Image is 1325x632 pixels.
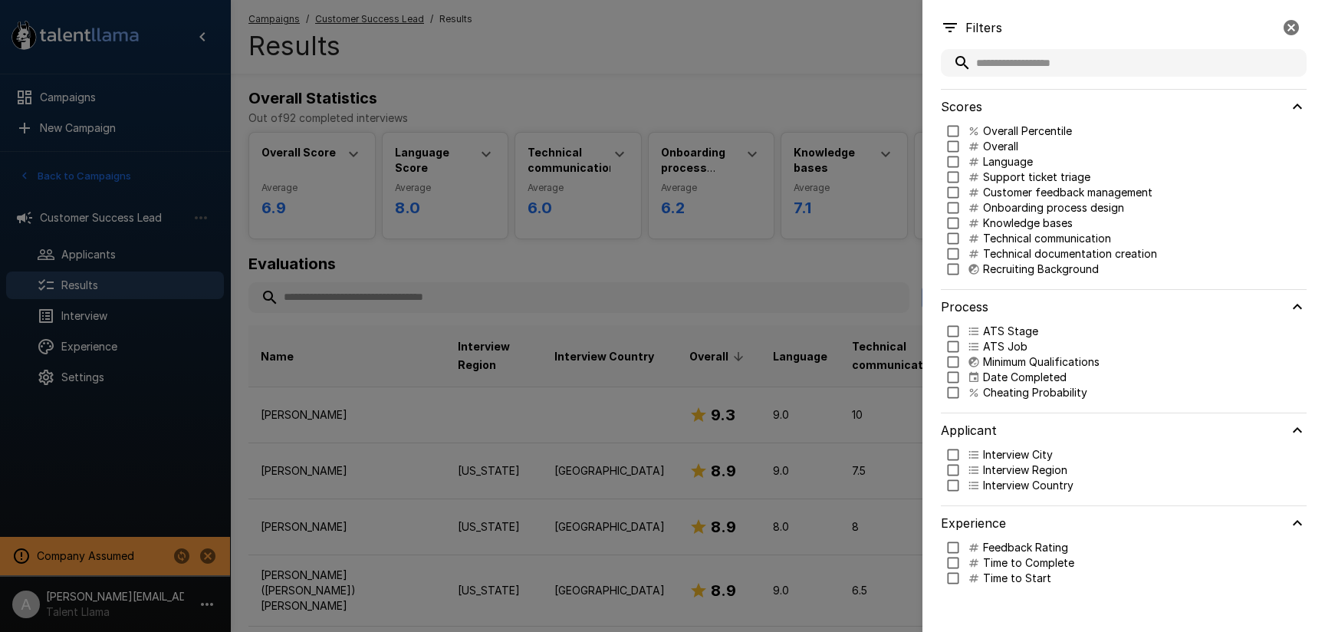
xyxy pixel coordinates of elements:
p: Recruiting Background [983,262,1099,277]
p: Customer feedback management [983,185,1152,200]
p: Interview Country [983,478,1073,493]
p: Technical documentation creation [983,246,1157,262]
p: Overall [983,139,1018,154]
p: Interview Region [983,462,1067,478]
p: Filters [965,18,1002,37]
p: Minimum Qualifications [983,354,1100,370]
p: Feedback Rating [983,540,1068,555]
p: Time to Complete [983,555,1074,571]
p: Date Completed [983,370,1067,385]
h6: Experience [941,512,1006,534]
h6: Applicant [941,420,997,441]
p: ATS Job [983,339,1027,354]
h6: Process [941,296,988,318]
p: ATS Stage [983,324,1038,339]
p: Time to Start [983,571,1051,586]
p: Overall Percentile [983,123,1072,139]
p: Cheating Probability [983,385,1087,400]
p: Knowledge bases [983,216,1073,231]
h6: Scores [941,96,982,117]
p: Support ticket triage [983,170,1090,185]
p: Technical communication [983,231,1111,246]
p: Interview City [983,447,1053,462]
p: Language [983,154,1033,170]
p: Onboarding process design [983,200,1124,216]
